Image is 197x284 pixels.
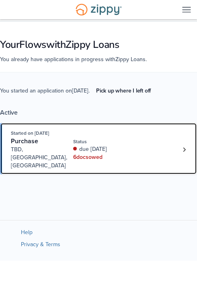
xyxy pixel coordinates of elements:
[11,146,55,170] span: TBD, [GEOGRAPHIC_DATA], [GEOGRAPHIC_DATA]
[178,144,190,156] a: Loan number 4194519
[21,229,33,236] a: Help
[73,153,115,161] div: 6 doc s owed
[73,145,115,153] div: due [DATE]
[73,138,115,145] div: Status
[182,6,191,12] img: Mobile Dropdown Menu
[11,137,38,145] span: Purchase
[21,241,60,248] a: Privacy & Terms
[90,84,157,97] a: Pick up where I left off
[11,130,49,136] span: Started on [DATE]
